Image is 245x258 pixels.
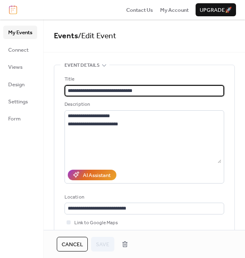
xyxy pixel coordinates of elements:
div: AI Assistant [83,171,111,179]
a: Settings [3,95,37,108]
button: Cancel [57,237,88,251]
button: AI Assistant [68,170,116,180]
a: My Account [160,6,189,14]
a: Events [54,28,78,44]
span: Form [8,115,21,123]
div: Title [65,75,223,83]
a: Views [3,60,37,73]
div: Description [65,101,223,109]
span: Cancel [62,241,83,249]
a: My Events [3,26,37,39]
span: Upgrade 🚀 [200,6,232,14]
a: Design [3,78,37,91]
a: Connect [3,43,37,56]
a: Form [3,112,37,125]
button: Upgrade🚀 [196,3,236,16]
span: / Edit Event [78,28,116,44]
span: Settings [8,98,28,106]
span: Link to Google Maps [74,219,118,227]
span: Design [8,81,24,89]
span: Connect [8,46,29,54]
span: Event details [65,61,100,70]
div: Location [65,193,223,201]
img: logo [9,5,17,14]
a: Contact Us [126,6,153,14]
span: Views [8,63,22,71]
span: My Events [8,28,32,37]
